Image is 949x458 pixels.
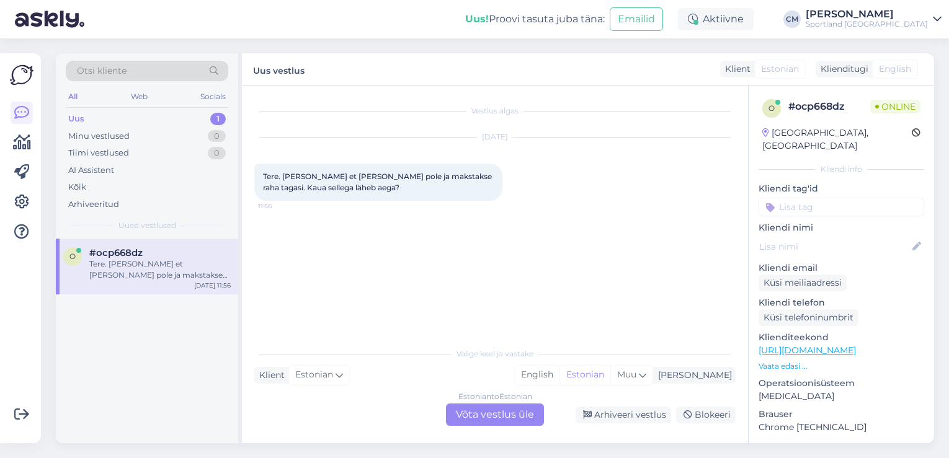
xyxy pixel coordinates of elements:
p: [MEDICAL_DATA] [759,390,924,403]
span: Estonian [295,368,333,382]
div: CM [783,11,801,28]
div: Valige keel ja vastake [254,348,736,359]
div: Küsi meiliaadressi [759,275,847,291]
div: Klient [254,369,285,382]
div: Blokeeri [676,407,736,423]
div: [DATE] 11:56 [194,281,231,290]
span: English [879,63,911,76]
div: 0 [208,130,226,143]
span: Estonian [761,63,799,76]
div: Küsi telefoninumbrit [759,309,858,326]
span: o [69,252,76,261]
button: Emailid [610,7,663,31]
div: 1 [210,113,226,125]
div: [DATE] [254,131,736,143]
div: Aktiivne [678,8,754,30]
input: Lisa nimi [759,240,910,253]
p: Chrome [TECHNICAL_ID] [759,421,924,434]
div: [PERSON_NAME] [806,9,928,19]
div: Kliendi info [759,164,924,175]
div: [PERSON_NAME] [653,369,732,382]
div: Võta vestlus üle [446,403,544,426]
div: All [66,89,80,105]
div: Kõik [68,181,86,193]
div: Proovi tasuta juba täna: [465,12,605,27]
div: # ocp668dz [788,99,870,114]
p: Brauser [759,408,924,421]
p: Operatsioonisüsteem [759,377,924,390]
span: Otsi kliente [77,64,127,77]
p: Kliendi nimi [759,221,924,234]
p: Kliendi email [759,262,924,275]
div: Vestlus algas [254,105,736,117]
img: Askly Logo [10,63,33,87]
input: Lisa tag [759,198,924,216]
div: Estonian to Estonian [458,391,532,402]
label: Uus vestlus [253,61,305,77]
span: Tere. [PERSON_NAME] et [PERSON_NAME] pole ja makstakse raha tagasi. Kaua sellega läheb aega? [263,172,494,192]
p: Kliendi tag'id [759,182,924,195]
div: Klienditugi [816,63,868,76]
div: Klient [720,63,751,76]
span: Uued vestlused [118,220,176,231]
span: #ocp668dz [89,247,143,258]
span: Muu [617,369,636,380]
p: Vaata edasi ... [759,361,924,372]
div: English [515,366,559,384]
div: 0 [208,147,226,159]
div: Socials [198,89,228,105]
span: Online [870,100,920,113]
div: Tere. [PERSON_NAME] et [PERSON_NAME] pole ja makstakse raha tagasi. Kaua sellega läheb aega? [89,258,231,281]
span: o [769,103,775,113]
div: AI Assistent [68,164,114,177]
div: Arhiveeri vestlus [576,407,671,423]
p: Klienditeekond [759,331,924,344]
b: Uus! [465,13,489,25]
p: Kliendi telefon [759,296,924,309]
span: 11:56 [258,201,305,211]
a: [PERSON_NAME]Sportland [GEOGRAPHIC_DATA] [806,9,942,29]
a: [URL][DOMAIN_NAME] [759,345,856,356]
div: Uus [68,113,84,125]
div: Web [128,89,150,105]
div: Sportland [GEOGRAPHIC_DATA] [806,19,928,29]
div: Minu vestlused [68,130,130,143]
div: Arhiveeritud [68,198,119,211]
div: Tiimi vestlused [68,147,129,159]
div: [GEOGRAPHIC_DATA], [GEOGRAPHIC_DATA] [762,126,912,152]
div: Estonian [559,366,610,384]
